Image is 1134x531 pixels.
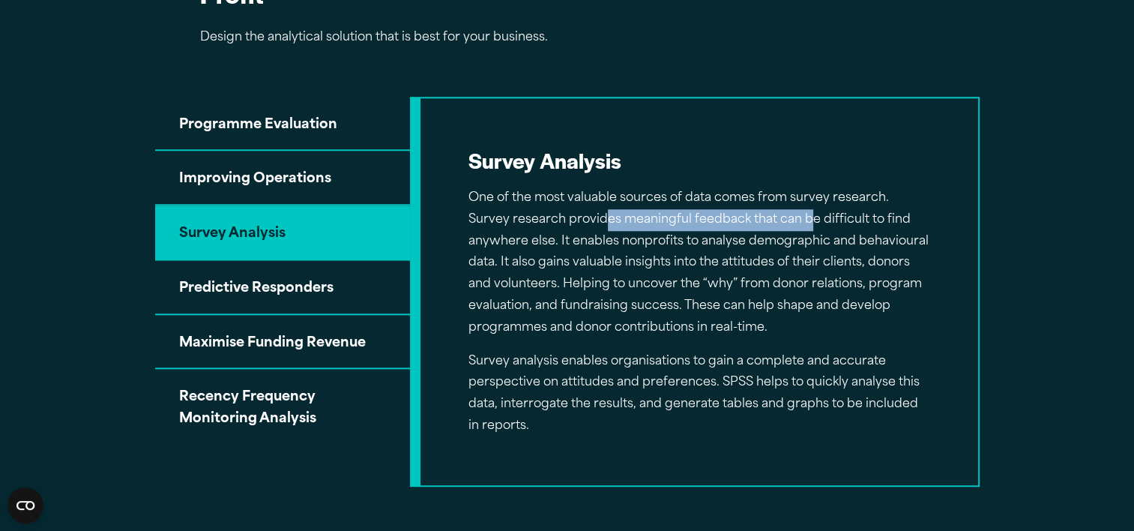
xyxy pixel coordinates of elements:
p: Design the analytical solution that is best for your business. [200,27,702,49]
button: Predictive Responders [155,260,410,315]
button: Improving Operations [155,151,410,205]
button: Recency Frequency Monitoring Analysis [155,369,410,444]
button: Programme Evaluation [155,97,410,151]
button: Open CMP widget [7,487,43,523]
h3: Survey Analysis [468,146,930,175]
p: One of the most valuable sources of data comes from survey research. Survey research provides mea... [468,187,930,339]
button: Maximise Funding Revenue [155,315,410,370]
p: Survey analysis enables organisations to gain a complete and accurate perspective on attitudes an... [468,351,930,437]
button: Survey Analysis [155,205,410,260]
